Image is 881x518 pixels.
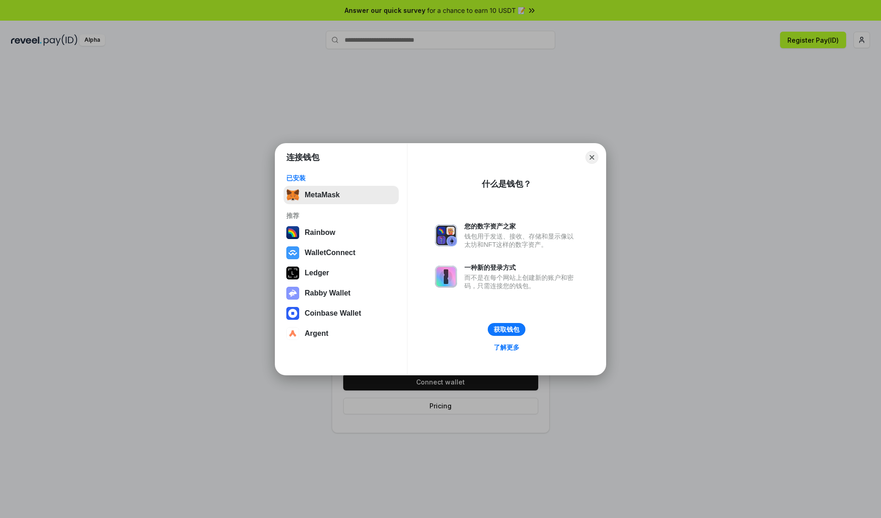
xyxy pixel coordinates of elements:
[284,223,399,242] button: Rainbow
[305,228,335,237] div: Rainbow
[286,174,396,182] div: 已安装
[305,329,329,338] div: Argent
[286,307,299,320] img: svg+xml,%3Csvg%20width%3D%2228%22%20height%3D%2228%22%20viewBox%3D%220%200%2028%2028%22%20fill%3D...
[305,289,351,297] div: Rabby Wallet
[435,266,457,288] img: svg+xml,%3Csvg%20xmlns%3D%22http%3A%2F%2Fwww.w3.org%2F2000%2Fsvg%22%20fill%3D%22none%22%20viewBox...
[488,341,525,353] a: 了解更多
[435,224,457,246] img: svg+xml,%3Csvg%20xmlns%3D%22http%3A%2F%2Fwww.w3.org%2F2000%2Fsvg%22%20fill%3D%22none%22%20viewBox...
[488,323,525,336] button: 获取钱包
[585,151,598,164] button: Close
[284,244,399,262] button: WalletConnect
[464,273,578,290] div: 而不是在每个网站上创建新的账户和密码，只需连接您的钱包。
[482,178,531,189] div: 什么是钱包？
[284,324,399,343] button: Argent
[305,309,361,317] div: Coinbase Wallet
[286,246,299,259] img: svg+xml,%3Csvg%20width%3D%2228%22%20height%3D%2228%22%20viewBox%3D%220%200%2028%2028%22%20fill%3D...
[286,189,299,201] img: svg+xml,%3Csvg%20fill%3D%22none%22%20height%3D%2233%22%20viewBox%3D%220%200%2035%2033%22%20width%...
[494,343,519,351] div: 了解更多
[494,325,519,334] div: 获取钱包
[286,152,319,163] h1: 连接钱包
[284,186,399,204] button: MetaMask
[305,191,340,199] div: MetaMask
[286,287,299,300] img: svg+xml,%3Csvg%20xmlns%3D%22http%3A%2F%2Fwww.w3.org%2F2000%2Fsvg%22%20fill%3D%22none%22%20viewBox...
[284,304,399,323] button: Coinbase Wallet
[464,263,578,272] div: 一种新的登录方式
[305,249,356,257] div: WalletConnect
[284,264,399,282] button: Ledger
[464,232,578,249] div: 钱包用于发送、接收、存储和显示像以太坊和NFT这样的数字资产。
[284,284,399,302] button: Rabby Wallet
[305,269,329,277] div: Ledger
[286,327,299,340] img: svg+xml,%3Csvg%20width%3D%2228%22%20height%3D%2228%22%20viewBox%3D%220%200%2028%2028%22%20fill%3D...
[286,267,299,279] img: svg+xml,%3Csvg%20xmlns%3D%22http%3A%2F%2Fwww.w3.org%2F2000%2Fsvg%22%20width%3D%2228%22%20height%3...
[286,212,396,220] div: 推荐
[286,226,299,239] img: svg+xml,%3Csvg%20width%3D%22120%22%20height%3D%22120%22%20viewBox%3D%220%200%20120%20120%22%20fil...
[464,222,578,230] div: 您的数字资产之家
